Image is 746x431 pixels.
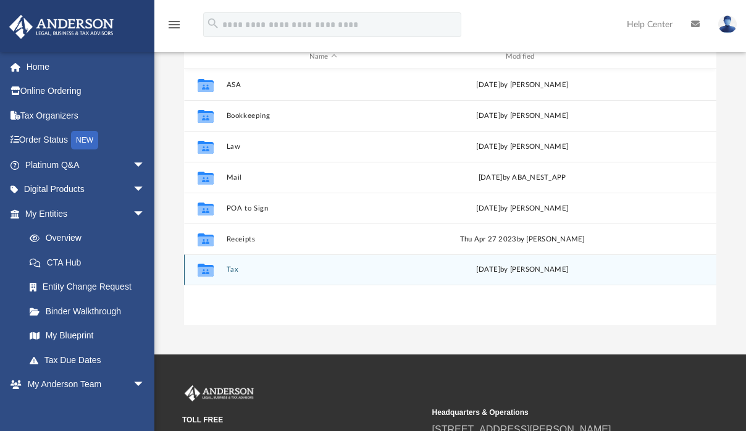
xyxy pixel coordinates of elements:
div: grid [184,69,716,325]
a: Tax Due Dates [17,348,164,372]
a: Binder Walkthrough [17,299,164,324]
button: Receipts [226,235,420,243]
div: [DATE] by [PERSON_NAME] [425,141,619,153]
button: Mail [226,174,420,182]
span: arrow_drop_down [133,372,157,398]
button: Law [226,143,420,151]
button: Tax [226,266,420,274]
a: Online Ordering [9,79,164,104]
a: Digital Productsarrow_drop_down [9,177,164,202]
a: My Blueprint [17,324,157,348]
span: arrow_drop_down [133,153,157,178]
div: Modified [425,51,619,62]
button: ASA [226,81,420,89]
small: TOLL FREE [182,414,424,425]
button: POA to Sign [226,204,420,212]
div: [DATE] by [PERSON_NAME] [425,264,619,275]
img: User Pic [718,15,737,33]
a: Home [9,54,164,79]
div: id [190,51,220,62]
img: Anderson Advisors Platinum Portal [182,385,256,401]
button: Bookkeeping [226,112,420,120]
i: search [206,17,220,30]
a: Order StatusNEW [9,128,164,153]
div: NEW [71,131,98,149]
a: My Anderson Teamarrow_drop_down [9,372,157,397]
span: arrow_drop_down [133,177,157,203]
a: CTA Hub [17,250,164,275]
div: [DATE] by [PERSON_NAME] [425,111,619,122]
a: Tax Organizers [9,103,164,128]
a: Entity Change Request [17,275,164,299]
a: menu [167,23,182,32]
a: Overview [17,226,164,251]
img: Anderson Advisors Platinum Portal [6,15,117,39]
a: My Entitiesarrow_drop_down [9,201,164,226]
div: Thu Apr 27 2023 by [PERSON_NAME] [425,234,619,245]
a: Platinum Q&Aarrow_drop_down [9,153,164,177]
span: arrow_drop_down [133,201,157,227]
div: id [624,51,711,62]
div: Name [225,51,419,62]
i: menu [167,17,182,32]
small: Headquarters & Operations [432,407,674,418]
div: [DATE] by ABA_NEST_APP [425,172,619,183]
div: [DATE] by [PERSON_NAME] [425,203,619,214]
div: [DATE] by [PERSON_NAME] [425,80,619,91]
